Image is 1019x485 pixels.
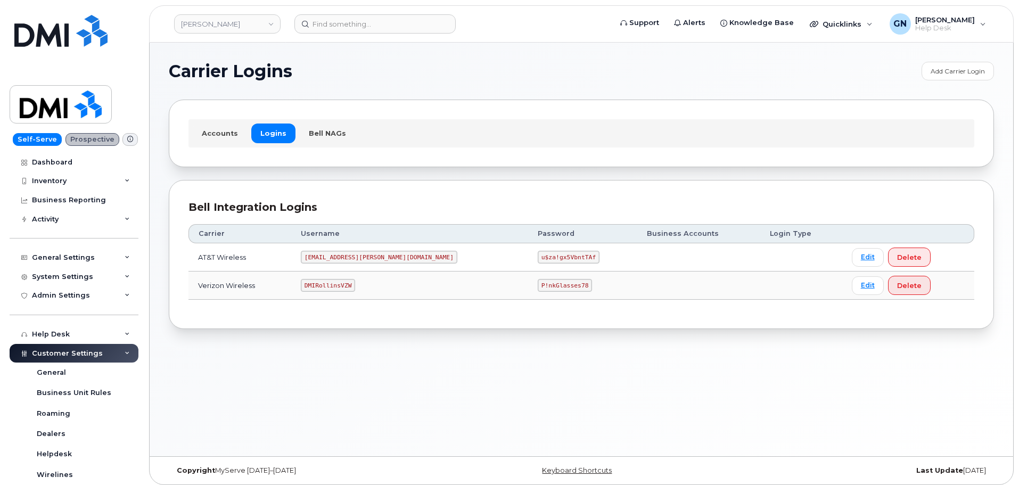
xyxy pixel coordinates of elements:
[916,466,963,474] strong: Last Update
[760,224,842,243] th: Login Type
[888,248,931,267] button: Delete
[169,63,292,79] span: Carrier Logins
[188,243,291,272] td: AT&T Wireless
[300,124,355,143] a: Bell NAGs
[897,252,922,262] span: Delete
[188,272,291,300] td: Verizon Wireless
[719,466,994,475] div: [DATE]
[922,62,994,80] a: Add Carrier Login
[542,466,612,474] a: Keyboard Shortcuts
[301,251,457,264] code: [EMAIL_ADDRESS][PERSON_NAME][DOMAIN_NAME]
[291,224,528,243] th: Username
[301,279,355,292] code: DMIRollinsVZW
[251,124,295,143] a: Logins
[852,276,884,295] a: Edit
[538,279,592,292] code: P!nkGlasses78
[637,224,760,243] th: Business Accounts
[169,466,444,475] div: MyServe [DATE]–[DATE]
[528,224,637,243] th: Password
[852,248,884,267] a: Edit
[888,276,931,295] button: Delete
[897,281,922,291] span: Delete
[193,124,247,143] a: Accounts
[188,200,974,215] div: Bell Integration Logins
[188,224,291,243] th: Carrier
[177,466,215,474] strong: Copyright
[538,251,599,264] code: u$za!gx5VbntTAf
